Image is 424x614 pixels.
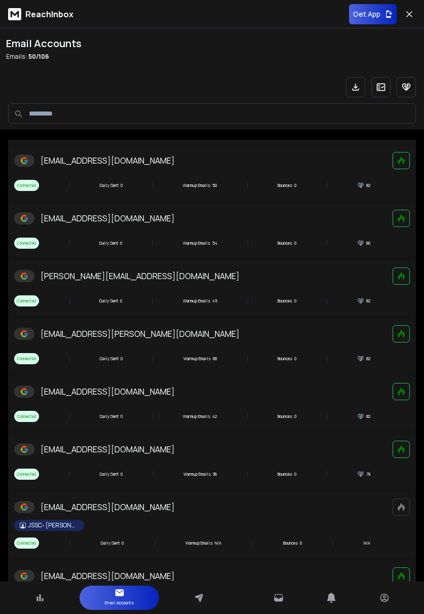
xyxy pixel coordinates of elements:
p: ReachInbox [25,8,73,20]
div: 50 [183,182,217,188]
p: Warmup Emails [183,356,211,362]
div: 0 [99,240,122,246]
span: Connected [14,238,39,249]
div: 0 [101,540,124,546]
span: Connected [14,180,39,191]
div: 0 [100,471,123,477]
p: Bounces [278,298,292,304]
div: 0 [100,413,123,419]
p: [EMAIL_ADDRESS][PERSON_NAME][DOMAIN_NAME] [41,328,240,340]
h1: Email Accounts [6,36,82,51]
span: | [326,468,328,480]
span: | [151,295,153,307]
span: | [153,537,156,549]
span: | [326,353,328,365]
p: 0 [294,413,296,419]
p: [EMAIL_ADDRESS][DOMAIN_NAME] [41,443,175,455]
p: Bounces [278,471,292,477]
p: Daily Sent [100,182,119,188]
span: | [152,410,154,423]
div: 80 [357,240,370,247]
p: Warmup Emails [185,540,213,546]
span: Connected [14,295,39,306]
p: Warmup Emails [183,413,210,419]
p: [EMAIL_ADDRESS][DOMAIN_NAME] [41,212,175,224]
span: | [152,353,154,365]
div: 54 [183,240,217,246]
span: | [68,237,70,249]
div: 82 [357,182,370,189]
span: | [151,237,153,249]
p: 0 [294,471,296,477]
p: Bounces [278,413,292,419]
p: [EMAIL_ADDRESS][DOMAIN_NAME] [41,155,175,167]
p: Daily Sent [100,471,119,477]
button: Get App [349,4,397,24]
span: | [152,468,154,480]
span: | [247,237,249,249]
p: 0 [294,240,296,246]
span: | [326,295,328,307]
p: Warmup Emails [183,182,210,188]
p: Daily Sent [100,356,119,362]
p: Warmup Emails [183,298,210,304]
p: 0 [294,356,296,362]
span: | [247,295,249,307]
div: 82 [357,297,370,304]
p: JSSC- [PERSON_NAME], [PERSON_NAME], [PERSON_NAME], [PERSON_NAME], [PERSON_NAME] [28,521,79,529]
div: 42 [183,413,217,419]
p: Bounces [278,356,292,362]
p: Daily Sent [99,240,118,246]
p: [EMAIL_ADDRESS][DOMAIN_NAME] [41,570,175,582]
p: [PERSON_NAME][EMAIL_ADDRESS][DOMAIN_NAME] [41,270,240,282]
span: | [69,537,71,549]
span: | [251,537,253,549]
p: [EMAIL_ADDRESS][DOMAIN_NAME] [41,501,175,513]
span: | [68,353,70,365]
span: Connected [14,469,39,480]
p: [EMAIL_ADDRESS][DOMAIN_NAME] [41,386,175,398]
div: 45 [183,298,217,304]
span: | [152,179,154,191]
div: 0 [100,182,123,188]
span: | [246,410,248,423]
span: | [68,468,70,480]
span: Connected [14,411,39,422]
p: 0 [300,540,302,546]
p: 0 [294,298,296,304]
span: | [326,179,328,191]
p: Daily Sent [101,540,120,546]
span: | [332,537,334,549]
span: | [246,353,248,365]
p: Emails : [6,53,82,61]
span: Connected [14,353,39,364]
p: 0 [294,182,296,188]
span: 50 / 106 [28,52,49,61]
p: Warmup Emails [183,240,210,246]
div: 0 [99,298,122,304]
div: 68 [183,356,217,362]
span: | [246,179,248,191]
div: 0 [100,356,123,362]
span: | [246,468,248,480]
span: | [326,237,328,249]
span: | [68,295,70,307]
div: 82 [357,355,370,362]
p: N/A [364,540,370,546]
div: 82 [357,413,370,420]
span: Connected [14,538,39,549]
div: N/A [185,540,221,546]
div: 36 [183,471,217,477]
span: | [68,179,70,191]
p: Daily Sent [100,413,119,419]
span: | [326,410,328,423]
span: | [68,410,70,423]
p: Bounces [278,240,292,246]
p: Bounces [278,182,292,188]
p: Bounces [283,540,298,546]
p: Email Accounts [105,598,134,608]
p: Daily Sent [99,298,118,304]
div: 79 [357,471,370,478]
p: Warmup Emails [183,471,211,477]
